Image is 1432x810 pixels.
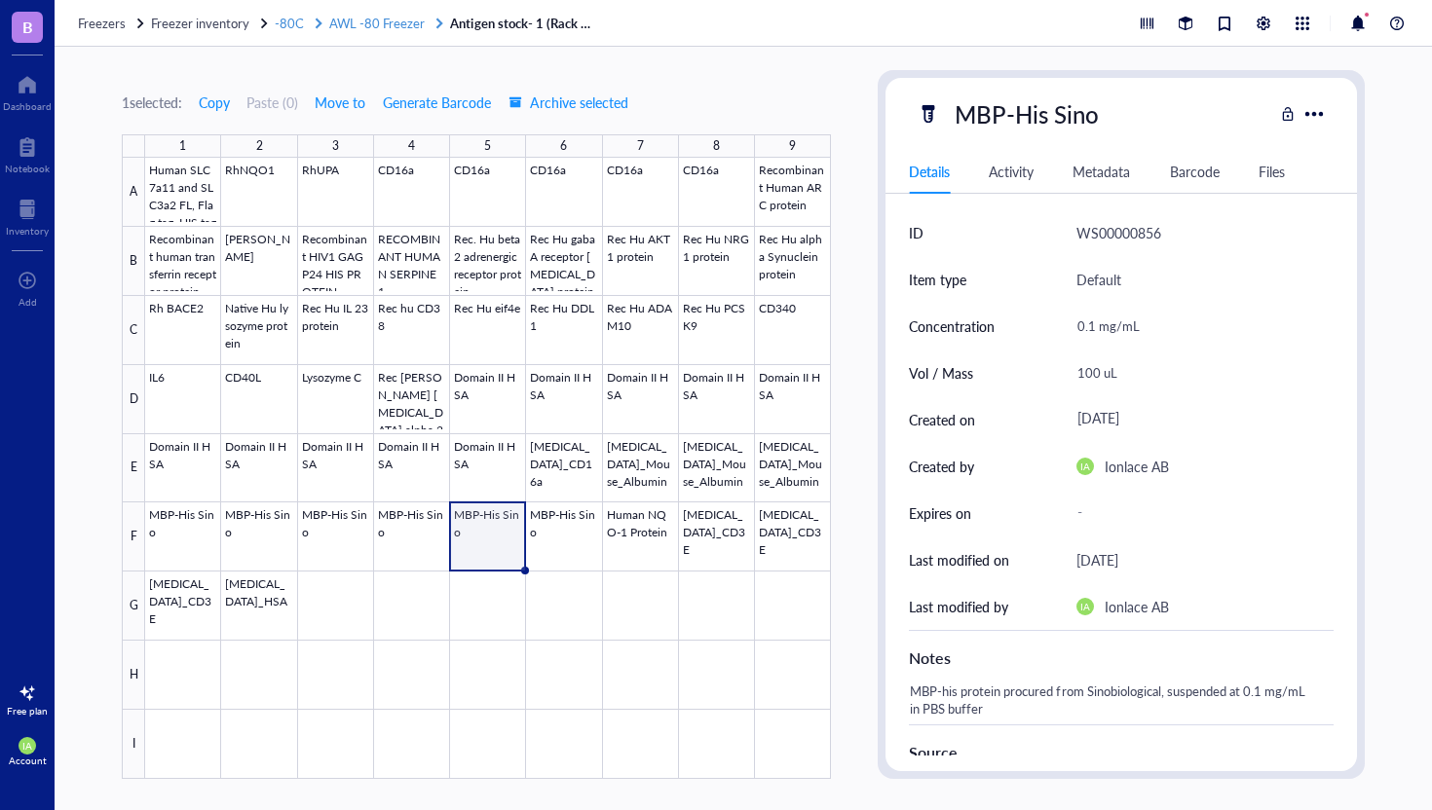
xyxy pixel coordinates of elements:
div: D [122,365,145,434]
div: Notes [909,646,1334,670]
a: -80CAWL -80 Freezer [275,15,446,32]
div: 8 [713,134,720,158]
div: 1 selected: [122,92,182,113]
div: Barcode [1170,161,1220,182]
div: Created by [909,456,974,477]
div: WS00000856 [1076,221,1161,244]
div: Source [909,741,1334,764]
div: A [122,158,145,227]
div: E [122,434,145,503]
span: Archive selected [509,94,628,110]
span: IA [22,740,32,752]
span: AWL -80 Freezer [329,14,425,32]
div: Inventory [6,225,49,237]
div: 6 [560,134,567,158]
div: Notebook [5,163,50,174]
div: Concentration [909,315,995,337]
div: Expires on [909,502,971,524]
div: [DATE] [1076,548,1118,571]
div: Dashboard [3,100,52,112]
a: Freezer inventory [151,15,271,32]
a: Antigen stock- 1 (Rack 1 shelf 1) [450,15,596,32]
div: Last modified on [909,549,1009,571]
div: Account [9,755,47,766]
div: ID [909,222,923,243]
button: Generate Barcode [382,87,492,118]
div: G [122,571,145,641]
div: Activity [989,161,1034,182]
span: Move to [315,94,365,110]
button: Move to [314,87,366,118]
div: C [122,296,145,365]
span: Freezers [78,14,126,32]
a: Notebook [5,131,50,174]
span: B [22,15,33,39]
span: IA [1080,601,1090,612]
div: Ionlace AB [1105,595,1169,618]
span: -80C [275,14,304,32]
div: Default [1076,268,1121,291]
div: Files [1259,161,1285,182]
div: MBP-His Sino [946,93,1108,134]
div: I [122,710,145,779]
div: Details [909,161,950,182]
a: Freezers [78,15,147,32]
div: Last modified by [909,596,1008,617]
div: Ionlace AB [1105,455,1169,478]
div: 5 [484,134,491,158]
button: Archive selected [508,87,629,118]
div: Vol / Mass [909,362,973,384]
div: 1 [179,134,186,158]
div: B [122,227,145,296]
div: MBP-his protein procured from Sinobiological, suspended at 0.1 mg/mL in PBS buffer [901,678,1326,724]
span: Generate Barcode [383,94,491,110]
div: H [122,641,145,710]
div: 9 [789,134,796,158]
div: 7 [637,134,644,158]
div: 0.1 mg/mL [1069,306,1326,347]
button: Copy [198,87,231,118]
div: 4 [408,134,415,158]
span: Freezer inventory [151,14,249,32]
div: Add [19,296,37,308]
div: F [122,502,145,571]
div: Created on [909,409,975,430]
div: [DATE] [1069,402,1326,437]
a: Inventory [6,194,49,237]
div: Item type [909,269,966,290]
div: Free plan [7,705,48,717]
button: Paste (0) [246,87,298,118]
div: 100 uL [1069,352,1326,393]
a: Dashboard [3,69,52,112]
div: 2 [256,134,263,158]
div: Metadata [1073,161,1130,182]
div: - [1069,496,1326,531]
div: 3 [332,134,339,158]
span: IA [1080,460,1090,472]
span: Copy [199,94,230,110]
